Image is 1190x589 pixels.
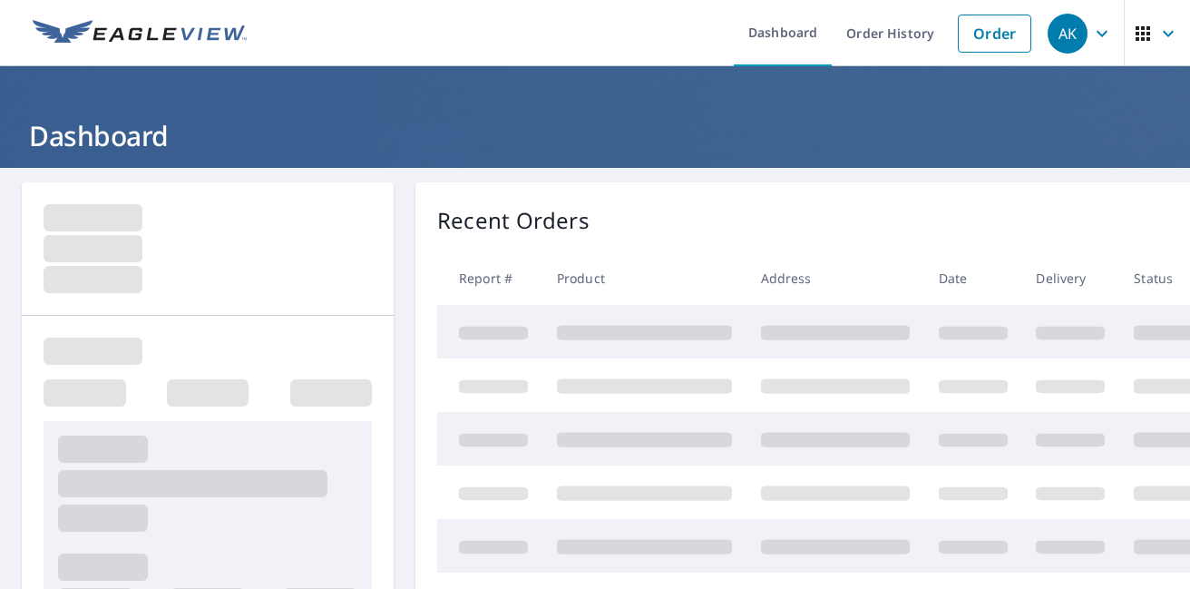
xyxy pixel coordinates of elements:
[924,251,1022,305] th: Date
[958,15,1031,53] a: Order
[542,251,746,305] th: Product
[1048,14,1088,54] div: AK
[22,117,1168,154] h1: Dashboard
[437,204,590,237] p: Recent Orders
[1021,251,1119,305] th: Delivery
[437,251,542,305] th: Report #
[746,251,924,305] th: Address
[33,20,247,47] img: EV Logo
